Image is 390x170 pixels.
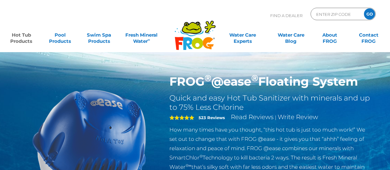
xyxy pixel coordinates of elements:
a: ContactFROG [354,29,384,41]
img: Frog Products Logo [171,12,219,50]
a: Hot TubProducts [6,29,36,41]
a: Water CareExperts [218,29,267,41]
p: Find A Dealer [270,8,303,23]
sup: ∞ [148,38,150,42]
a: Read Reviews [231,113,274,121]
strong: 523 Reviews [199,115,225,120]
a: Water CareBlog [276,29,306,41]
sup: ® [199,154,203,159]
h1: FROG @ease Floating System [169,74,372,89]
span: 5 [169,115,194,120]
span: | [275,114,276,120]
a: Write Review [278,113,318,121]
a: PoolProducts [45,29,75,41]
input: GO [364,8,375,20]
h2: Quick and easy Hot Tub Sanitizer with minerals and up to 75% Less Chlorine [169,93,372,112]
sup: ® [251,73,258,83]
sup: ® [204,73,211,83]
sup: ®∞ [186,163,191,168]
a: AboutFROG [315,29,345,41]
a: Fresh MineralWater∞ [123,29,161,41]
a: Swim SpaProducts [84,29,114,41]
